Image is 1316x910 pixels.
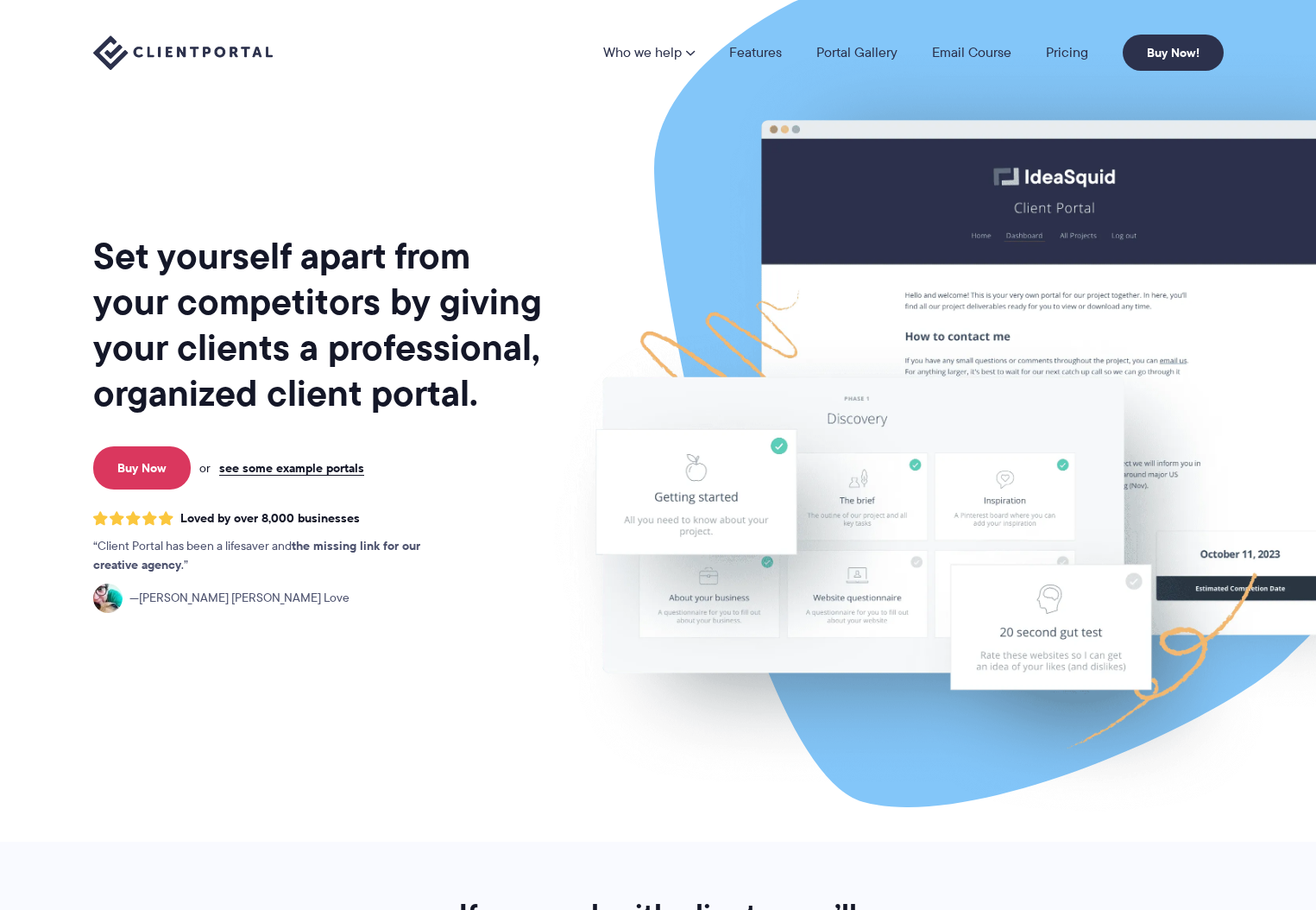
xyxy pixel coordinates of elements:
[219,460,364,476] a: see some example portals
[93,537,456,575] p: Client Portal has been a lifesaver and .
[129,589,349,608] span: [PERSON_NAME] [PERSON_NAME] Love
[1123,35,1224,71] a: Buy Now!
[93,536,420,574] strong: the missing link for our creative agency
[932,46,1011,60] a: Email Course
[729,46,782,60] a: Features
[93,233,545,416] h1: Set yourself apart from your competitors by giving your clients a professional, organized client ...
[93,446,191,490] a: Buy Now
[816,46,897,60] a: Portal Gallery
[603,46,695,60] a: Who we help
[1046,46,1088,60] a: Pricing
[199,460,211,476] span: or
[180,511,360,526] span: Loved by over 8,000 businesses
